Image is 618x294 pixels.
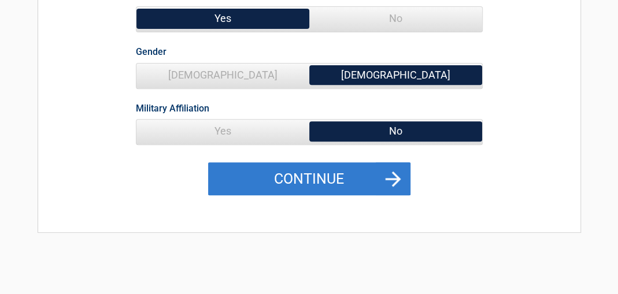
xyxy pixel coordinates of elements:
span: [DEMOGRAPHIC_DATA] [136,64,309,87]
label: Military Affiliation [136,101,209,116]
button: Continue [208,162,410,196]
span: Yes [136,120,309,143]
span: [DEMOGRAPHIC_DATA] [309,64,482,87]
span: Yes [136,7,309,30]
span: No [309,7,482,30]
label: Gender [136,44,166,59]
span: No [309,120,482,143]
